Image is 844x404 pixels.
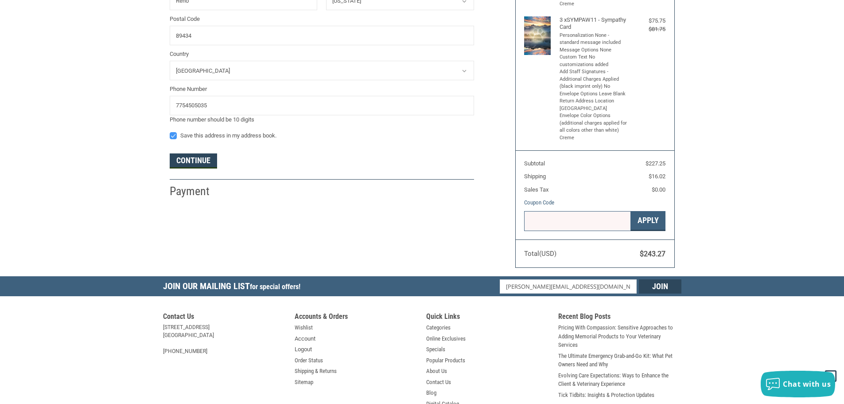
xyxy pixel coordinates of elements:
li: Add Staff Signatures - Additional Charges Applied (black imprint only) No [560,68,628,90]
a: Evolving Care Expectations: Ways to Enhance the Client & Veterinary Experience [558,371,681,388]
span: Subtotal [524,160,545,167]
a: Order Status [295,356,323,365]
a: Contact Us [426,378,451,387]
address: [STREET_ADDRESS] [GEOGRAPHIC_DATA] [PHONE_NUMBER] [163,323,286,355]
span: $16.02 [649,173,665,180]
input: Join [639,279,681,294]
li: Envelope Options Leave Blank [560,90,628,98]
label: Save this address in my address book. [170,132,474,139]
input: Email [500,279,637,294]
label: Phone Number [170,85,474,94]
a: Account [295,334,315,343]
label: Postal Code [170,15,474,24]
span: Shipping [524,173,546,180]
h2: Payment [170,184,222,199]
a: Shipping & Returns [295,367,337,376]
a: Logout [295,345,312,354]
li: Personalization None - standard message included [560,32,628,47]
span: $227.25 [646,160,665,167]
a: Tick Tidbits: Insights & Protection Updates [558,391,654,400]
li: Message Options None [560,47,628,54]
li: Custom Text No customizations added [560,54,628,68]
li: Envelope Color Options (additional charges applied for all colors other than white) Creme [560,112,628,141]
div: Phone number should be 10 digits [170,115,474,124]
span: Sales Tax [524,186,548,193]
div: $75.75 [630,16,665,25]
span: Chat with us [783,379,831,389]
li: Return Address Location [GEOGRAPHIC_DATA] [560,98,628,112]
h5: Contact Us [163,312,286,323]
a: Online Exclusives [426,334,466,343]
h4: 3 x SYMPAW11 - Sympathy Card [560,16,628,31]
button: Apply [631,211,665,231]
span: $0.00 [652,186,665,193]
h5: Join Our Mailing List [163,276,305,299]
span: Total (USD) [524,250,556,258]
span: $243.27 [640,250,665,258]
a: The Ultimate Emergency Grab-and-Go Kit: What Pet Owners Need and Why [558,352,681,369]
button: Chat with us [761,371,835,397]
span: for special offers! [250,282,300,291]
a: Coupon Code [524,199,554,206]
button: Continue [170,153,217,169]
a: About Us [426,367,447,376]
a: Sitemap [295,378,313,387]
h5: Recent Blog Posts [558,312,681,323]
a: Pricing With Compassion: Sensitive Approaches to Adding Memorial Products to Your Veterinary Serv... [558,323,681,349]
a: Popular Products [426,356,465,365]
div: $81.75 [630,25,665,34]
a: Specials [426,345,445,354]
h5: Accounts & Orders [295,312,418,323]
input: Gift Certificate or Coupon Code [524,211,631,231]
h5: Quick Links [426,312,549,323]
a: Categories [426,323,451,332]
a: Wishlist [295,323,313,332]
label: Country [170,50,474,59]
a: Blog [426,388,436,397]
